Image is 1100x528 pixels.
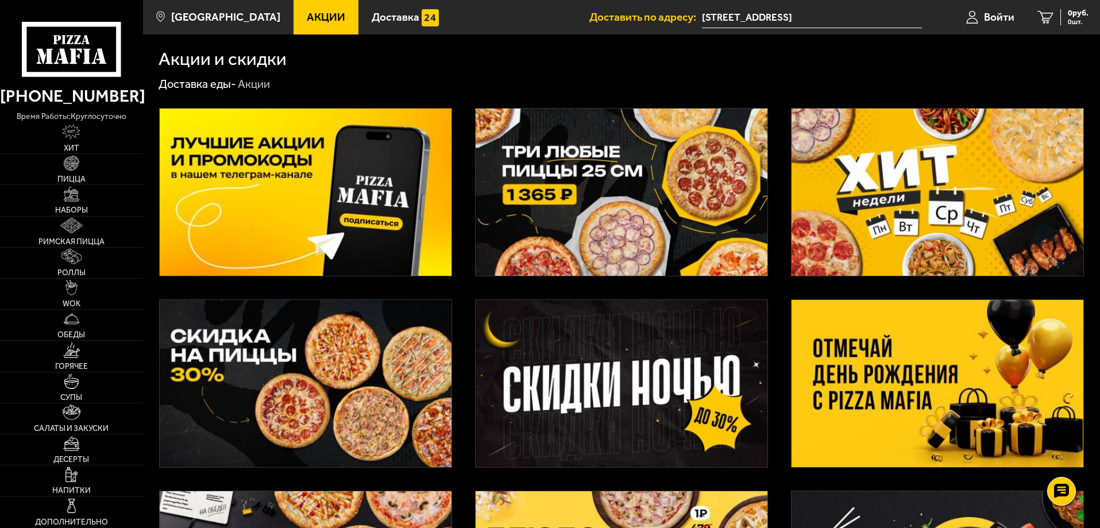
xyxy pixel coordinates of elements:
span: Супы [60,394,82,402]
span: Салаты и закуски [34,425,109,433]
span: 0 шт. [1068,18,1089,25]
span: [GEOGRAPHIC_DATA] [171,11,280,22]
span: Доставить по адресу: [589,11,702,22]
img: 15daf4d41897b9f0e9f617042186c801.svg [422,9,439,26]
span: Роллы [57,269,86,277]
a: Доставка еды- [159,77,236,91]
span: Горячее [55,363,88,371]
span: Десерты [53,456,89,464]
span: Хит [64,144,79,152]
span: Акции [307,11,345,22]
div: Акции [238,77,270,92]
span: Наборы [55,206,88,214]
input: Ваш адрес доставки [702,7,922,28]
span: WOK [63,300,80,308]
span: Войти [984,11,1014,22]
span: Пицца [57,175,86,183]
span: Обеды [57,331,85,339]
h1: Акции и скидки [159,50,287,68]
span: Римская пицца [38,238,105,246]
span: 0 руб. [1068,9,1089,17]
span: Дополнительно [35,518,108,526]
span: Напитки [52,487,91,495]
span: Доставка [372,11,419,22]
